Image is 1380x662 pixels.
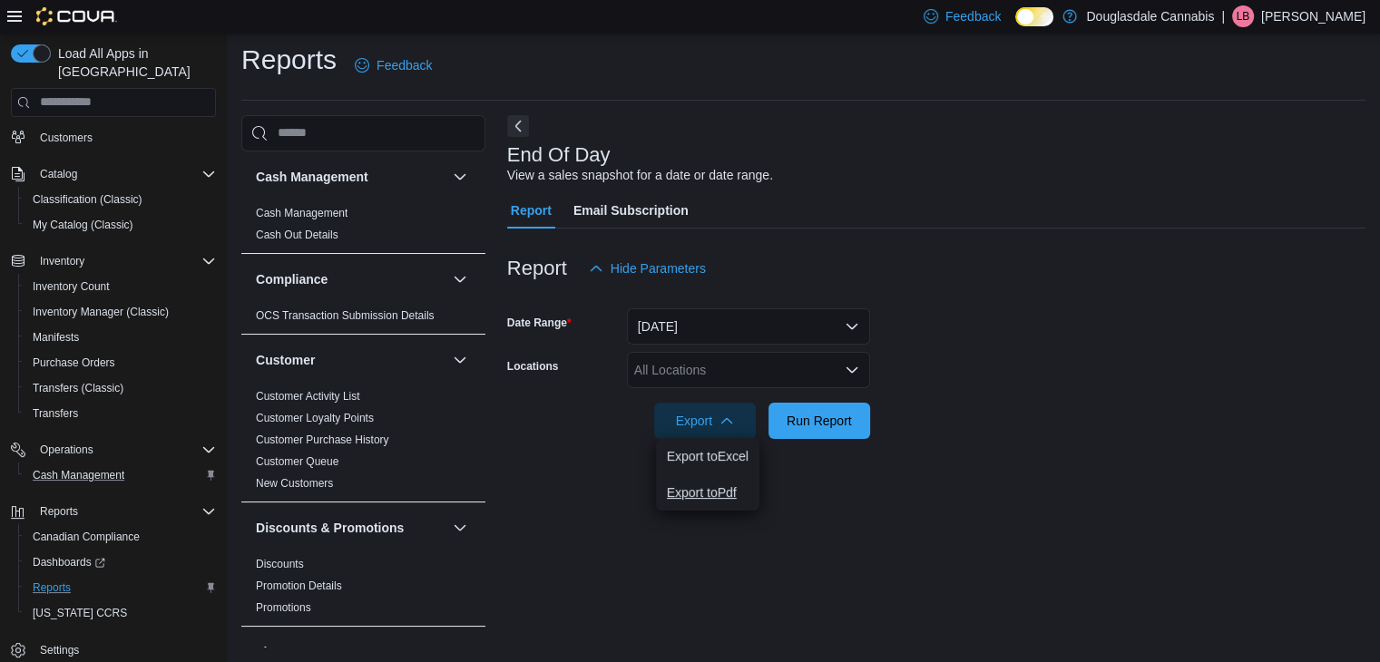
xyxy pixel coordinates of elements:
button: Export toPdf [656,474,759,511]
input: Dark Mode [1015,7,1053,26]
button: Transfers (Classic) [18,375,223,401]
span: Transfers (Classic) [25,377,216,399]
button: Next [507,115,529,137]
span: Transfers (Classic) [33,381,123,395]
span: Dashboards [33,555,105,570]
h3: Report [507,258,567,279]
button: Canadian Compliance [18,524,223,550]
span: Manifests [25,326,216,348]
p: [PERSON_NAME] [1261,5,1365,27]
span: Inventory Manager (Classic) [25,301,216,323]
a: Purchase Orders [25,352,122,374]
span: Inventory [33,250,216,272]
button: My Catalog (Classic) [18,212,223,238]
button: [US_STATE] CCRS [18,600,223,626]
button: Export [654,403,756,439]
span: Cash Management [256,206,347,220]
button: Inventory [4,248,223,274]
button: Cash Management [449,166,471,188]
span: Promotion Details [256,579,342,593]
h1: Reports [241,42,337,78]
a: Cash Out Details [256,229,338,241]
span: Transfers [25,403,216,424]
span: Cash Out Details [256,228,338,242]
span: Inventory [40,254,84,268]
span: Manifests [33,330,79,345]
span: Export to Excel [667,449,749,463]
button: Cash Management [256,168,445,186]
span: Promotions [256,600,311,615]
a: Promotions [256,601,311,614]
div: Cash Management [241,202,485,253]
span: Load All Apps in [GEOGRAPHIC_DATA] [51,44,216,81]
span: Operations [33,439,216,461]
a: Cash Management [25,464,132,486]
span: Settings [40,643,79,657]
span: Reports [25,577,216,599]
button: Customers [4,124,223,151]
span: My Catalog (Classic) [25,214,216,236]
span: Canadian Compliance [33,530,140,544]
a: Inventory Manager (Classic) [25,301,176,323]
a: Inventory Count [25,276,117,297]
a: Dashboards [25,551,113,573]
span: Export [665,403,745,439]
span: Inventory Manager (Classic) [33,305,169,319]
span: Reports [40,504,78,519]
button: Catalog [4,161,223,187]
button: Operations [33,439,101,461]
span: Customer Queue [256,454,338,469]
span: Dark Mode [1015,26,1016,27]
a: New Customers [256,477,333,490]
span: Customer Activity List [256,389,360,404]
span: Catalog [40,167,77,181]
button: Reports [33,501,85,522]
h3: End Of Day [507,144,611,166]
label: Locations [507,359,559,374]
button: Discounts & Promotions [449,517,471,539]
span: Catalog [33,163,216,185]
span: Inventory Count [33,279,110,294]
button: Finance [256,643,445,661]
button: Classification (Classic) [18,187,223,212]
span: Cash Management [25,464,216,486]
button: Customer [449,349,471,371]
button: Discounts & Promotions [256,519,445,537]
p: | [1221,5,1225,27]
span: Run Report [787,412,852,430]
h3: Cash Management [256,168,368,186]
button: Cash Management [18,462,223,488]
a: Customer Queue [256,455,338,468]
a: Reports [25,577,78,599]
div: Compliance [241,305,485,334]
a: Customers [33,127,100,149]
button: Purchase Orders [18,350,223,375]
span: Purchase Orders [25,352,216,374]
span: Reports [33,580,71,595]
span: Feedback [945,7,1001,25]
button: Export toExcel [656,438,759,474]
span: Email Subscription [573,192,689,229]
span: My Catalog (Classic) [33,218,133,232]
button: Inventory Count [18,274,223,299]
span: OCS Transaction Submission Details [256,308,435,323]
div: Lucas Bordin [1232,5,1254,27]
span: Discounts [256,557,304,571]
a: Canadian Compliance [25,526,147,548]
a: Settings [33,639,86,661]
a: [US_STATE] CCRS [25,602,134,624]
button: Manifests [18,325,223,350]
span: Customers [40,131,93,145]
div: View a sales snapshot for a date or date range. [507,166,773,185]
a: Discounts [256,558,304,570]
label: Date Range [507,316,572,330]
h3: Compliance [256,270,328,288]
span: New Customers [256,476,333,491]
a: Cash Management [256,207,347,219]
span: [US_STATE] CCRS [33,606,127,620]
button: Reports [18,575,223,600]
button: Customer [256,351,445,369]
button: Operations [4,437,223,462]
span: Operations [40,443,93,457]
div: Customer [241,385,485,501]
